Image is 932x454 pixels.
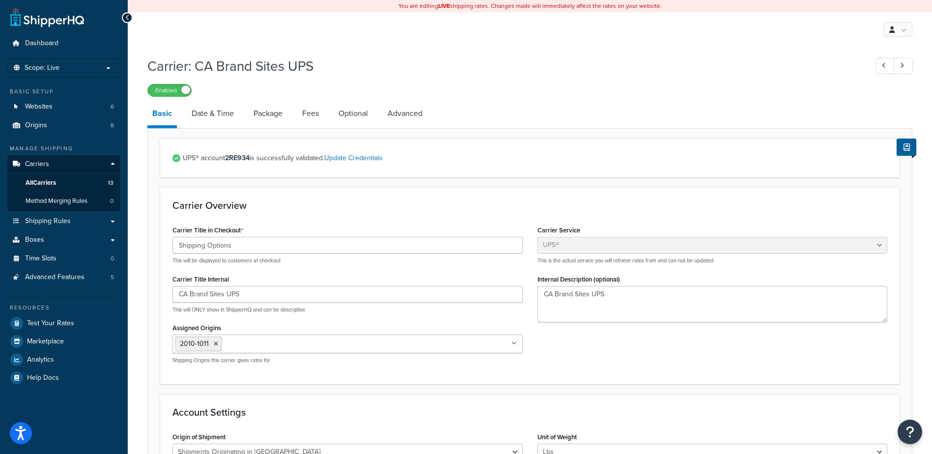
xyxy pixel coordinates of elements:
span: Scope: Live [25,64,59,72]
span: Origins [25,121,47,130]
label: Origin of Shipment [172,433,226,441]
a: Origins8 [7,116,120,135]
a: Package [249,102,287,125]
a: Boxes [7,231,120,249]
label: Internal Description (optional) [537,276,620,283]
span: Time Slots [25,255,56,263]
span: Method Merging Rules [26,197,87,205]
p: Shipping Origins this carrier gives rates for [172,357,523,364]
label: Enabled [148,85,191,96]
p: This will be displayed to customers at checkout [172,257,523,264]
p: This is the actual service you will retrieve rates from and can not be updated [537,257,888,264]
span: 2010-1011 [180,339,209,349]
button: Open Resource Center [898,420,922,444]
a: Test Your Rates [7,314,120,332]
p: This will ONLY show in ShipperHQ and can be descriptive [172,306,523,313]
span: Advanced Features [25,273,85,282]
span: All Carriers [26,179,56,187]
span: 13 [108,179,113,187]
b: LIVE [438,1,450,10]
a: Update Credentials [324,153,383,163]
span: 0 [110,197,113,205]
span: Help Docs [27,374,59,382]
a: Carriers [7,155,120,173]
label: Assigned Origins [172,324,221,332]
a: Basic [147,102,177,128]
a: Optional [334,102,373,125]
a: Time Slots0 [7,250,120,268]
span: Dashboard [25,39,58,48]
a: Advanced [383,102,427,125]
a: Advanced Features5 [7,268,120,286]
label: Carrier Title Internal [172,276,229,283]
textarea: CA Brand Sites UPS [537,286,888,322]
h3: Carrier Overview [172,200,887,211]
a: AllCarriers13 [7,174,120,192]
div: Basic Setup [7,87,120,96]
li: Method Merging Rules [7,192,120,210]
li: Origins [7,116,120,135]
label: Carrier Service [537,227,580,234]
a: Dashboard [7,34,120,53]
span: 5 [111,273,114,282]
span: UPS® account is successfully validated. [183,151,887,165]
h1: Carrier: CA Brand Sites UPS [147,57,857,76]
span: 6 [111,103,114,111]
span: Test Your Rates [27,319,74,328]
h3: Account Settings [172,407,887,418]
div: Manage Shipping [7,144,120,153]
a: Date & Time [187,102,239,125]
button: Show Help Docs [897,139,916,156]
label: Unit of Weight [537,433,577,441]
a: Previous Record [876,58,895,74]
a: Shipping Rules [7,212,120,230]
div: Resources [7,304,120,312]
label: Carrier Title in Checkout [172,227,243,234]
span: Carriers [25,160,49,169]
span: 8 [111,121,114,130]
a: Websites6 [7,98,120,116]
li: Advanced Features [7,268,120,286]
a: Analytics [7,351,120,369]
li: Carriers [7,155,120,211]
span: Analytics [27,356,54,364]
a: Fees [297,102,324,125]
span: Marketplace [27,338,64,346]
a: Method Merging Rules0 [7,192,120,210]
span: Boxes [25,236,44,244]
strong: 2RE934 [225,153,250,163]
a: Help Docs [7,369,120,387]
span: Shipping Rules [25,217,71,226]
a: Next Record [894,58,913,74]
li: Time Slots [7,250,120,268]
span: 0 [111,255,114,263]
a: Marketplace [7,333,120,350]
span: Websites [25,103,53,111]
li: Websites [7,98,120,116]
